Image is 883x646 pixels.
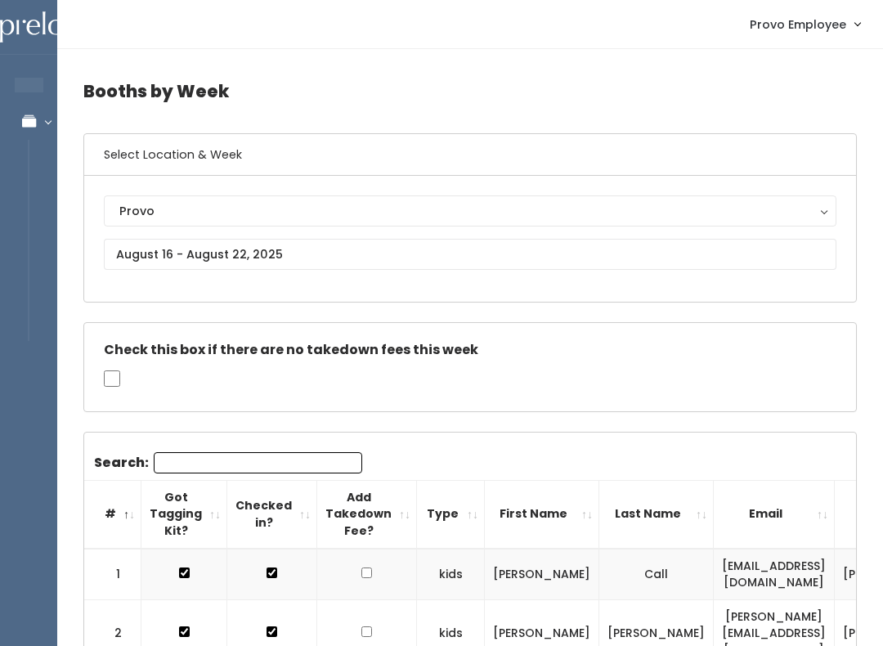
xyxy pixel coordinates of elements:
th: #: activate to sort column descending [84,480,141,548]
th: Type: activate to sort column ascending [417,480,485,548]
h5: Check this box if there are no takedown fees this week [104,343,836,357]
label: Search: [94,452,362,473]
td: kids [417,549,485,600]
div: Provo [119,202,821,220]
th: First Name: activate to sort column ascending [485,480,599,548]
td: [EMAIL_ADDRESS][DOMAIN_NAME] [714,549,835,600]
th: Email: activate to sort column ascending [714,480,835,548]
td: 1 [84,549,141,600]
h4: Booths by Week [83,69,857,114]
th: Last Name: activate to sort column ascending [599,480,714,548]
button: Provo [104,195,836,227]
h6: Select Location & Week [84,134,856,176]
td: Call [599,549,714,600]
a: Provo Employee [733,7,876,42]
td: [PERSON_NAME] [485,549,599,600]
th: Checked in?: activate to sort column ascending [227,480,317,548]
span: Provo Employee [750,16,846,34]
input: Search: [154,452,362,473]
th: Got Tagging Kit?: activate to sort column ascending [141,480,227,548]
th: Add Takedown Fee?: activate to sort column ascending [317,480,417,548]
input: August 16 - August 22, 2025 [104,239,836,270]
